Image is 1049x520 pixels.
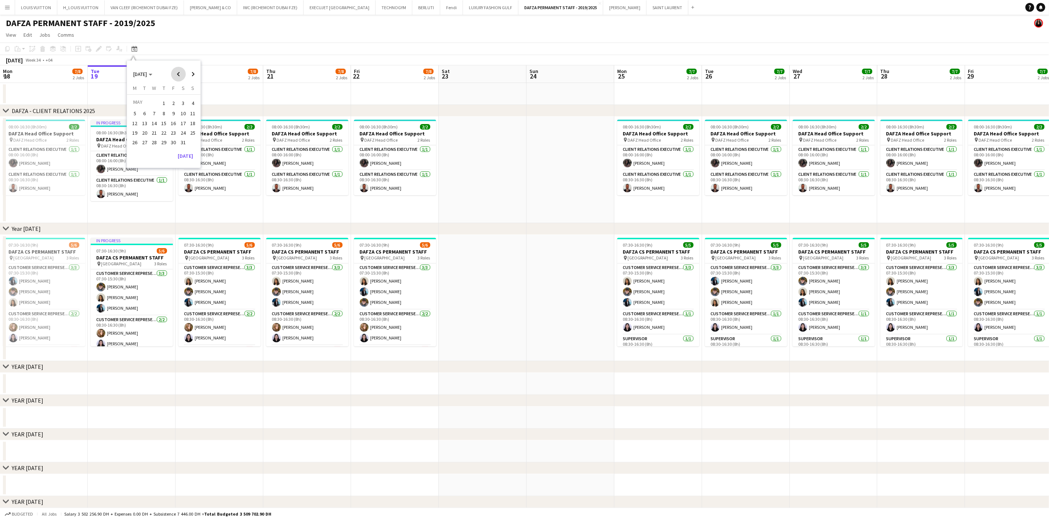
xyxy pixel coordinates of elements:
app-card-role: Client Relations Executive1/108:30-16:30 (8h)[PERSON_NAME] [617,170,699,195]
span: 3 Roles [67,255,79,261]
span: 07:30-16:30 (9h) [623,242,653,248]
span: 10 [179,109,188,118]
span: [DATE] [133,71,147,77]
button: 10-05-2025 [178,109,188,118]
h3: DAFZA CS PERMANENT STAFF [617,248,699,255]
button: 22-05-2025 [159,128,169,138]
a: Jobs [36,30,53,40]
app-job-card: In progress07:30-16:30 (9h)5/6DAFZA CS PERMANENT STAFF [GEOGRAPHIC_DATA]3 RolesCustomer Service R... [91,238,173,346]
button: TECHNOGYM [376,0,412,15]
button: Previous month [171,67,186,81]
span: 18 [188,119,197,128]
button: 18-05-2025 [188,119,198,128]
h3: DAFZA Head Office Support [793,130,875,137]
span: Thu [880,68,890,74]
div: In progress08:00-16:30 (8h30m)2/2DAFZA Head Office Support DAFZ Head Office2 RolesClient Relation... [91,120,173,201]
button: 09-05-2025 [169,109,178,118]
span: Mon [617,68,627,74]
span: 6 [140,109,149,118]
app-card-role: Client Relations Executive1/108:30-16:30 (8h)[PERSON_NAME] [705,170,787,195]
app-job-card: 07:30-16:30 (9h)5/6DAFZA CS PERMANENT STAFF [GEOGRAPHIC_DATA]3 RolesCustomer Service Representati... [266,238,348,346]
div: 08:00-16:30 (8h30m)2/2DAFZA Head Office Support DAFZ Head Office2 RolesClient Relations Executive... [793,120,875,195]
button: 07-05-2025 [149,109,159,118]
span: 3 Roles [857,255,869,261]
span: 13 [140,119,149,128]
span: 5/5 [683,242,694,248]
app-card-role: Client Relations Executive1/108:30-16:30 (8h)[PERSON_NAME] [880,170,963,195]
button: 06-05-2025 [140,109,149,118]
app-job-card: 07:30-16:30 (9h)5/6DAFZA CS PERMANENT STAFF [GEOGRAPHIC_DATA]3 RolesCustomer Service Representati... [354,238,436,346]
button: LOUIS VUITTON [15,0,57,15]
span: 3 [179,98,188,108]
span: W [152,85,156,91]
td: MAY [130,97,159,109]
app-card-role: Client Relations Executive1/108:30-16:30 (8h)[PERSON_NAME] [3,170,85,195]
span: [GEOGRAPHIC_DATA] [716,255,756,261]
app-job-card: 08:00-16:30 (8h30m)2/2DAFZA Head Office Support DAFZ Head Office2 RolesClient Relations Executive... [617,120,699,195]
span: [GEOGRAPHIC_DATA] [101,261,142,266]
span: Budgeted [12,512,33,517]
h3: DAFZA CS PERMANENT STAFF [880,248,963,255]
h3: DAFZA Head Office Support [266,130,348,137]
app-user-avatar: Maria Fernandes [1034,19,1043,28]
app-card-role: Client Relations Executive1/108:30-16:30 (8h)[PERSON_NAME] [178,170,261,195]
app-job-card: 08:00-16:30 (8h30m)2/2DAFZA Head Office Support DAFZ Head Office2 RolesClient Relations Executive... [3,120,85,195]
app-card-role: Client Relations Executive1/108:00-16:00 (8h)[PERSON_NAME] [880,145,963,170]
app-card-role: Client Relations Executive1/108:00-16:00 (8h)[PERSON_NAME] [793,145,875,170]
app-job-card: 08:00-16:30 (8h30m)2/2DAFZA Head Office Support DAFZ Head Office2 RolesClient Relations Executive... [880,120,963,195]
app-card-role: Client Relations Executive1/108:30-16:30 (8h)[PERSON_NAME] [354,170,436,195]
span: Week 34 [24,57,43,63]
app-card-role: Client Relations Executive1/108:00-16:00 (8h)[PERSON_NAME] [178,145,261,170]
button: 24-05-2025 [178,128,188,138]
span: Mon [3,68,12,74]
span: 12 [131,119,140,128]
div: 07:30-16:30 (9h)5/5DAFZA CS PERMANENT STAFF [GEOGRAPHIC_DATA]3 RolesCustomer Service Representati... [617,238,699,346]
button: 30-05-2025 [169,138,178,147]
span: 08:00-16:30 (8h30m) [886,124,925,130]
button: SAINT LAURENT [647,0,688,15]
app-card-role: Customer Service Representative1/108:30-16:30 (8h)[PERSON_NAME] [705,310,787,335]
span: DAFZ Head Office [979,137,1012,143]
span: 2 Roles [1032,137,1045,143]
app-card-role: Customer Service Representative2/208:30-16:30 (8h)[PERSON_NAME][PERSON_NAME] [91,316,173,351]
span: 2/2 [332,124,343,130]
button: 27-05-2025 [140,138,149,147]
button: 23-05-2025 [169,128,178,138]
app-card-role: Client Relations Executive1/108:30-16:30 (8h)[PERSON_NAME] [266,170,348,195]
span: 2 [169,98,178,108]
span: DAFZ Head Office [803,137,837,143]
span: DAFZ Head Office [101,143,135,149]
h3: DAFZA Head Office Support [705,130,787,137]
button: 21-05-2025 [149,128,159,138]
span: 29 [159,138,168,147]
span: 07:30-16:30 (9h) [97,248,126,254]
app-job-card: 08:00-16:30 (8h30m)2/2DAFZA Head Office Support DAFZ Head Office2 RolesClient Relations Executive... [705,120,787,195]
app-card-role: Customer Service Representative3/307:30-15:30 (8h)[PERSON_NAME][PERSON_NAME][PERSON_NAME] [354,263,436,310]
span: 07:30-16:30 (9h) [360,242,390,248]
button: Choose month and year [130,68,155,81]
span: DAFZ Head Office [14,137,47,143]
button: 29-05-2025 [159,138,169,147]
span: M [133,85,137,91]
span: Tue [91,68,100,74]
span: Tue [705,68,713,74]
button: [DATE] [175,150,196,162]
h3: DAFZA Head Office Support [178,130,261,137]
app-job-card: 07:30-16:30 (9h)5/5DAFZA CS PERMANENT STAFF [GEOGRAPHIC_DATA]3 RolesCustomer Service Representati... [793,238,875,346]
div: 07:30-16:30 (9h)5/6DAFZA CS PERMANENT STAFF [GEOGRAPHIC_DATA]3 RolesCustomer Service Representati... [178,238,261,346]
span: Fri [968,68,974,74]
button: 13-05-2025 [140,119,149,128]
span: 3 Roles [1032,255,1045,261]
span: 7/8 [72,69,83,74]
span: Wed [793,68,802,74]
app-card-role: Customer Service Representative3/307:30-15:30 (8h)[PERSON_NAME][PERSON_NAME][PERSON_NAME] [617,263,699,310]
app-card-role: Customer Service Representative1/108:30-16:30 (8h)[PERSON_NAME] [617,310,699,335]
button: 03-05-2025 [178,97,188,109]
span: 5/6 [420,242,430,248]
span: 31 [179,138,188,147]
span: [GEOGRAPHIC_DATA] [365,255,405,261]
